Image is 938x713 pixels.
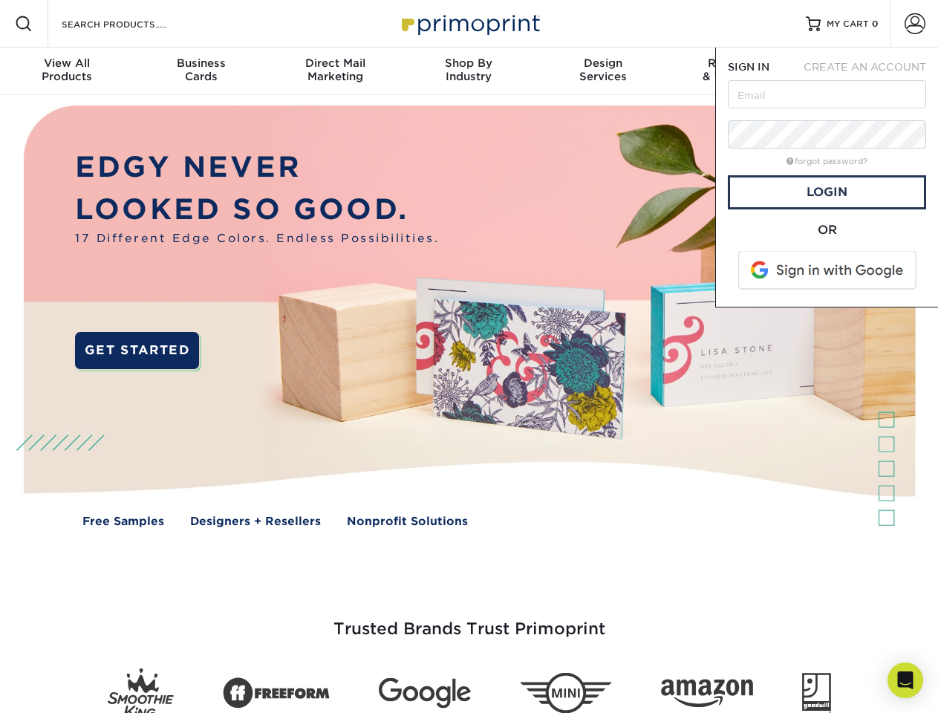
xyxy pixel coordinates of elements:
p: LOOKED SO GOOD. [75,189,439,231]
a: Free Samples [82,513,164,530]
span: 17 Different Edge Colors. Endless Possibilities. [75,230,439,247]
h3: Trusted Brands Trust Primoprint [35,584,904,657]
span: SIGN IN [728,61,769,73]
span: Design [536,56,670,70]
span: Direct Mail [268,56,402,70]
a: Nonprofit Solutions [347,513,468,530]
div: OR [728,221,926,239]
span: MY CART [827,18,869,30]
div: Marketing [268,56,402,83]
a: GET STARTED [75,332,199,369]
a: Direct MailMarketing [268,48,402,95]
span: Shop By [402,56,535,70]
div: & Templates [670,56,804,83]
img: Primoprint [395,7,544,39]
img: Amazon [661,680,753,708]
img: Google [379,678,471,709]
span: Business [134,56,267,70]
img: Goodwill [802,673,831,713]
div: Cards [134,56,267,83]
a: Shop ByIndustry [402,48,535,95]
span: CREATE AN ACCOUNT [804,61,926,73]
input: SEARCH PRODUCTS..... [60,15,205,33]
div: Services [536,56,670,83]
div: Industry [402,56,535,83]
div: Open Intercom Messenger [887,662,923,698]
span: 0 [872,19,879,29]
a: Login [728,175,926,209]
a: forgot password? [786,157,867,166]
a: Designers + Resellers [190,513,321,530]
a: BusinessCards [134,48,267,95]
a: DesignServices [536,48,670,95]
a: Resources& Templates [670,48,804,95]
p: EDGY NEVER [75,146,439,189]
input: Email [728,80,926,108]
span: Resources [670,56,804,70]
